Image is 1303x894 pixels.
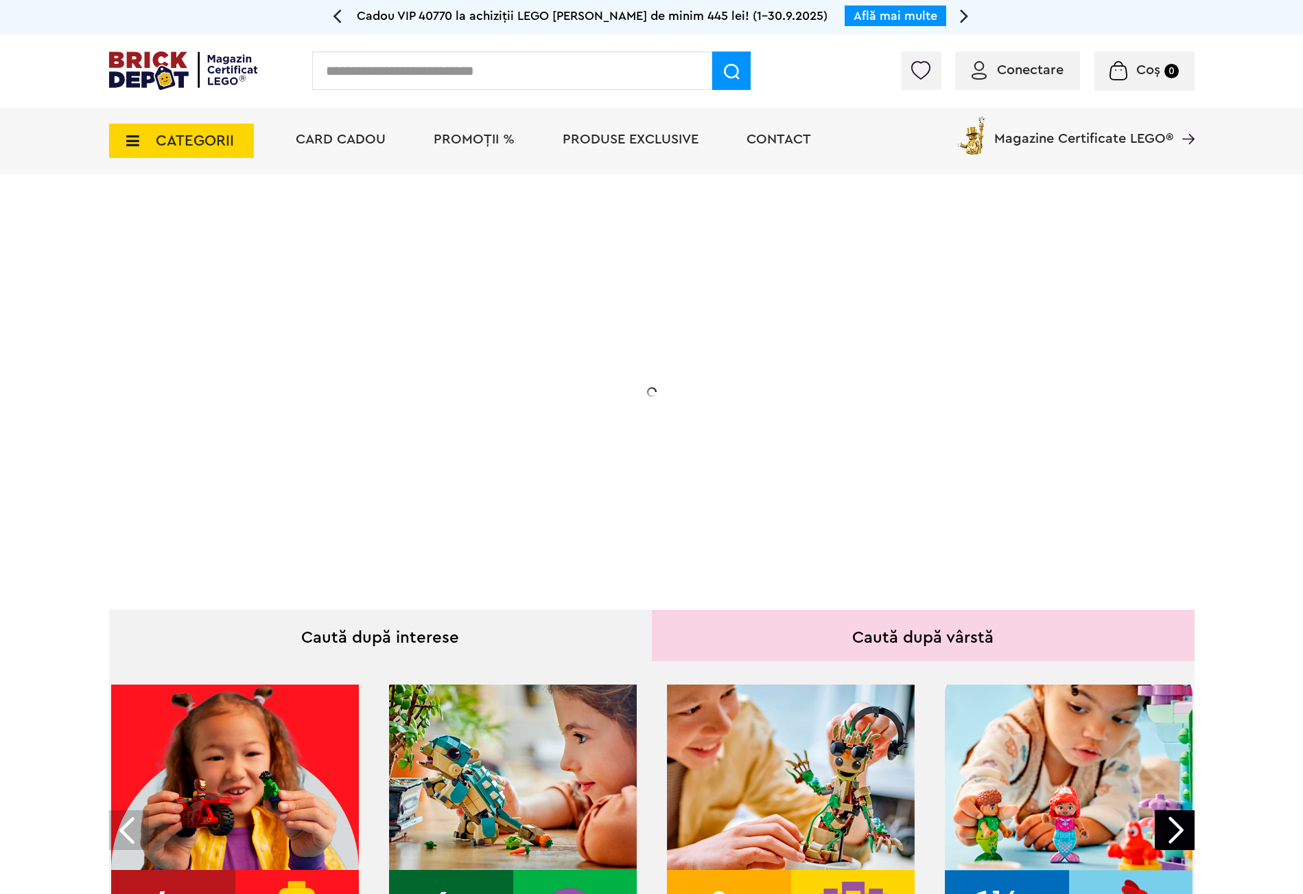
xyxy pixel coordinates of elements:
[563,133,699,146] a: Produse exclusive
[1173,114,1195,128] a: Magazine Certificate LEGO®
[1136,63,1160,77] span: Coș
[109,610,652,661] div: Caută după interese
[207,463,481,480] div: Explorează
[1164,64,1179,78] small: 0
[207,311,481,360] h1: 20% Reducere!
[652,610,1195,661] div: Caută după vârstă
[747,133,811,146] a: Contact
[357,10,827,22] span: Cadou VIP 40770 la achiziții LEGO [PERSON_NAME] de minim 445 lei! (1-30.9.2025)
[207,374,481,432] h2: La două seturi LEGO de adulți achiziționate din selecție! În perioada 12 - [DATE]!
[994,114,1173,146] span: Magazine Certificate LEGO®
[854,10,937,22] a: Află mai multe
[296,133,386,146] a: Card Cadou
[972,63,1064,77] a: Conectare
[434,133,515,146] a: PROMOȚII %
[997,63,1064,77] span: Conectare
[156,133,234,148] span: CATEGORII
